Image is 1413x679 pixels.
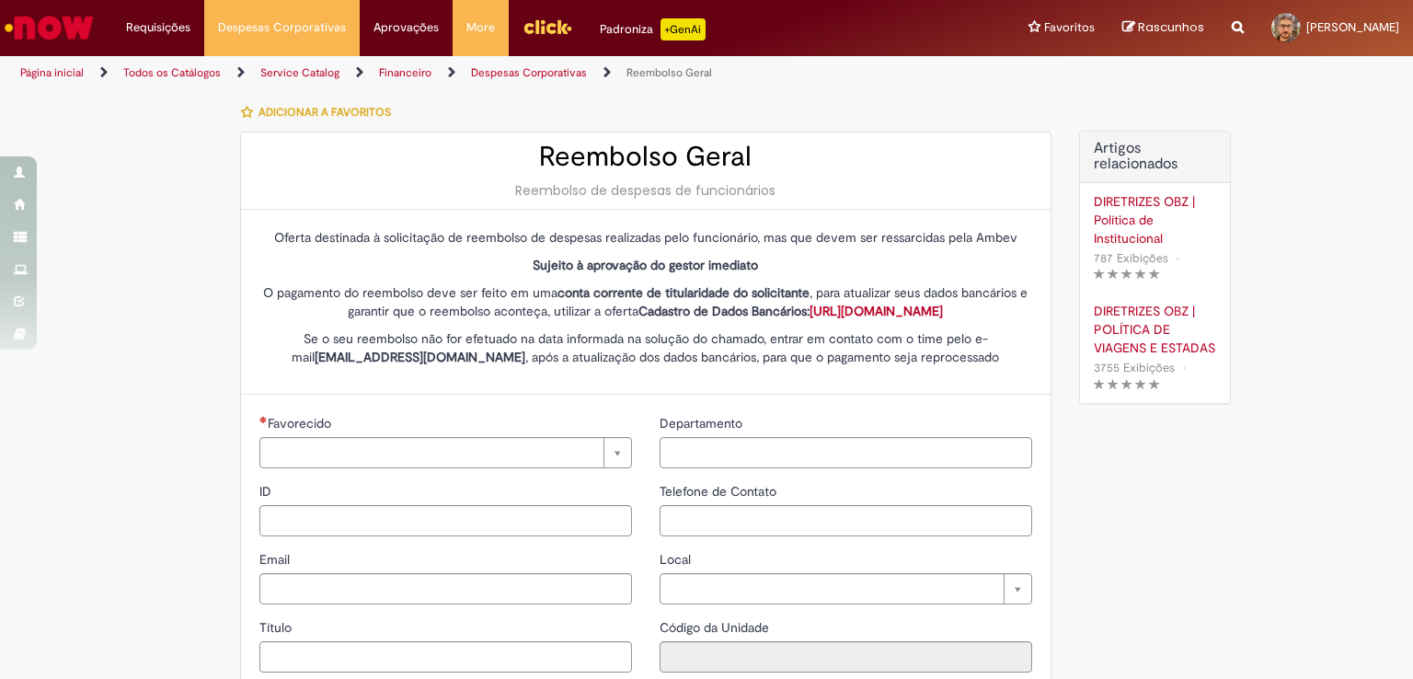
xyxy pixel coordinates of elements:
span: Departamento [660,415,746,432]
span: Necessários - Favorecido [268,415,335,432]
h3: Artigos relacionados [1094,141,1216,173]
strong: [EMAIL_ADDRESS][DOMAIN_NAME] [315,349,525,365]
p: Se o seu reembolso não for efetuado na data informada na solução do chamado, entrar em contato co... [259,329,1032,366]
span: 787 Exibições [1094,250,1168,266]
span: Favoritos [1044,18,1095,37]
input: Departamento [660,437,1032,468]
div: Reembolso de despesas de funcionários [259,181,1032,200]
span: More [466,18,495,37]
img: click_logo_yellow_360x200.png [523,13,572,40]
span: Requisições [126,18,190,37]
a: [URL][DOMAIN_NAME] [810,303,943,319]
strong: conta corrente de titularidade do solicitante [557,284,810,301]
div: Padroniza [600,18,706,40]
span: Adicionar a Favoritos [258,105,391,120]
span: • [1172,246,1183,270]
p: +GenAi [661,18,706,40]
span: Despesas Corporativas [218,18,346,37]
input: Telefone de Contato [660,505,1032,536]
a: Rascunhos [1122,19,1204,37]
input: Título [259,641,632,673]
span: ID [259,483,275,500]
a: DIRETRIZES OBZ | Política de Institucional [1094,192,1216,247]
p: Oferta destinada à solicitação de reembolso de despesas realizadas pelo funcionário, mas que deve... [259,228,1032,247]
a: DIRETRIZES OBZ | POLÍTICA DE VIAGENS E ESTADAS [1094,302,1216,357]
p: O pagamento do reembolso deve ser feito em uma , para atualizar seus dados bancários e garantir q... [259,283,1032,320]
span: Necessários [259,416,268,423]
img: ServiceNow [2,9,97,46]
span: Telefone de Contato [660,483,780,500]
a: Limpar campo Local [660,573,1032,604]
span: • [1178,355,1189,380]
strong: Cadastro de Dados Bancários: [638,303,943,319]
label: Somente leitura - Código da Unidade [660,618,773,637]
input: Email [259,573,632,604]
span: Email [259,551,293,568]
a: Financeiro [379,65,431,80]
span: Título [259,619,295,636]
span: Somente leitura - Código da Unidade [660,619,773,636]
span: 3755 Exibições [1094,360,1175,375]
a: Limpar campo Favorecido [259,437,632,468]
a: Service Catalog [260,65,339,80]
a: Reembolso Geral [626,65,712,80]
a: Despesas Corporativas [471,65,587,80]
a: Todos os Catálogos [123,65,221,80]
strong: Sujeito à aprovação do gestor imediato [533,257,758,273]
span: Aprovações [373,18,439,37]
input: ID [259,505,632,536]
a: Página inicial [20,65,84,80]
button: Adicionar a Favoritos [240,93,401,132]
span: [PERSON_NAME] [1306,19,1399,35]
input: Código da Unidade [660,641,1032,673]
ul: Trilhas de página [14,56,928,90]
span: Rascunhos [1138,18,1204,36]
h2: Reembolso Geral [259,142,1032,172]
span: Local [660,551,695,568]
